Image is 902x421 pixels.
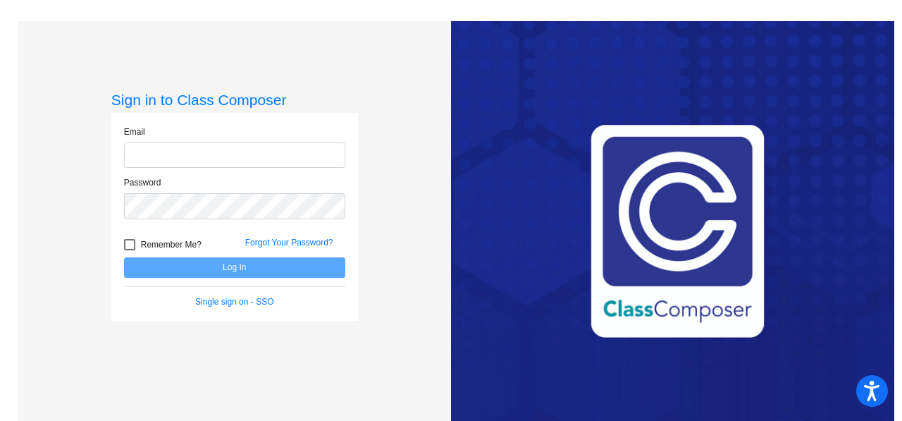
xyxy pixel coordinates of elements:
label: Email [124,126,145,138]
a: Forgot Your Password? [245,238,333,248]
label: Password [124,176,161,189]
a: Single sign on - SSO [195,297,273,307]
button: Log In [124,257,345,278]
h3: Sign in to Class Composer [111,91,358,109]
span: Remember Me? [141,236,202,253]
